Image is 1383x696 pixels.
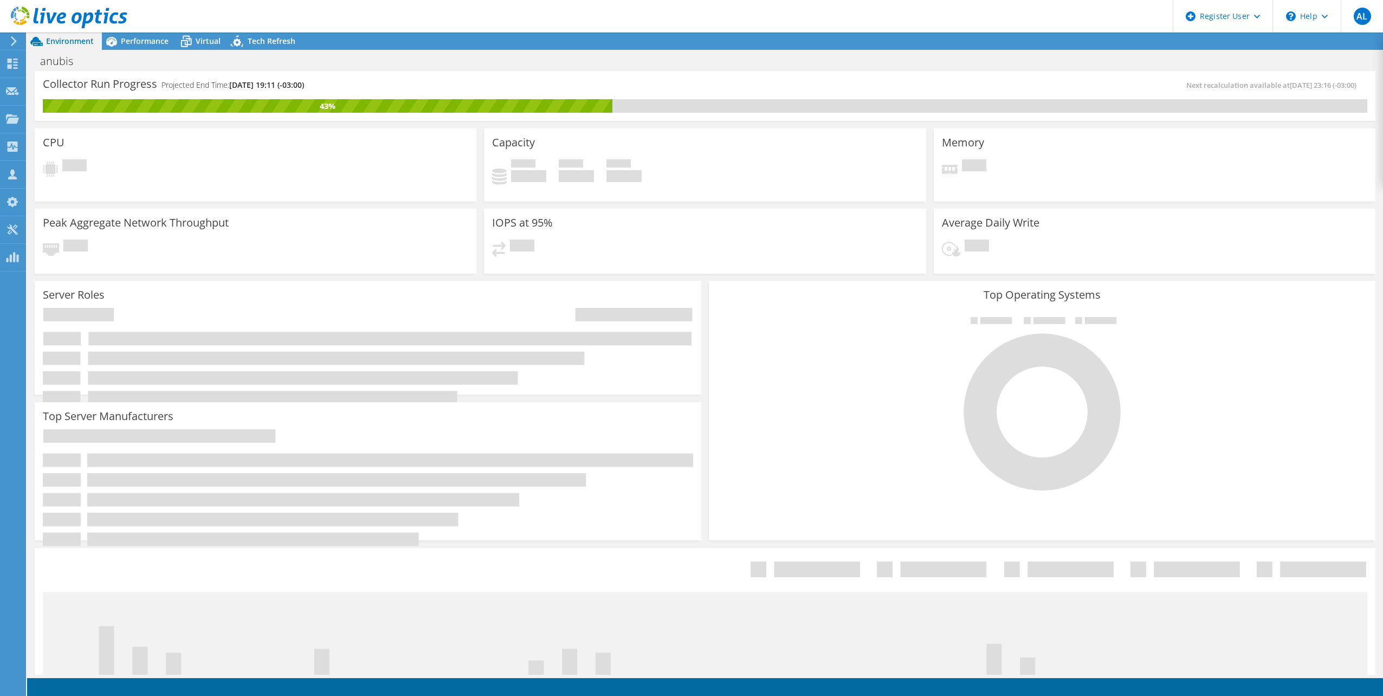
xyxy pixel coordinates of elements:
[248,36,295,46] span: Tech Refresh
[46,36,94,46] span: Environment
[63,240,88,254] span: Pending
[559,159,583,170] span: Free
[161,79,304,91] h4: Projected End Time:
[43,217,229,229] h3: Peak Aggregate Network Throughput
[1186,80,1362,90] span: Next recalculation available at
[62,159,87,174] span: Pending
[942,137,984,149] h3: Memory
[510,240,534,254] span: Pending
[1286,11,1296,21] svg: \n
[1290,80,1356,90] span: [DATE] 23:16 (-03:00)
[121,36,169,46] span: Performance
[229,80,304,90] span: [DATE] 19:11 (-03:00)
[43,100,612,112] div: 43%
[492,217,553,229] h3: IOPS at 95%
[606,159,631,170] span: Total
[559,170,594,182] h4: 0 GiB
[511,159,535,170] span: Used
[942,217,1039,229] h3: Average Daily Write
[43,289,105,301] h3: Server Roles
[1354,8,1371,25] span: AL
[43,410,173,422] h3: Top Server Manufacturers
[43,137,64,149] h3: CPU
[35,55,90,67] h1: anubis
[492,137,535,149] h3: Capacity
[606,170,642,182] h4: 0 GiB
[717,289,1367,301] h3: Top Operating Systems
[965,240,989,254] span: Pending
[962,159,986,174] span: Pending
[196,36,221,46] span: Virtual
[511,170,546,182] h4: 0 GiB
